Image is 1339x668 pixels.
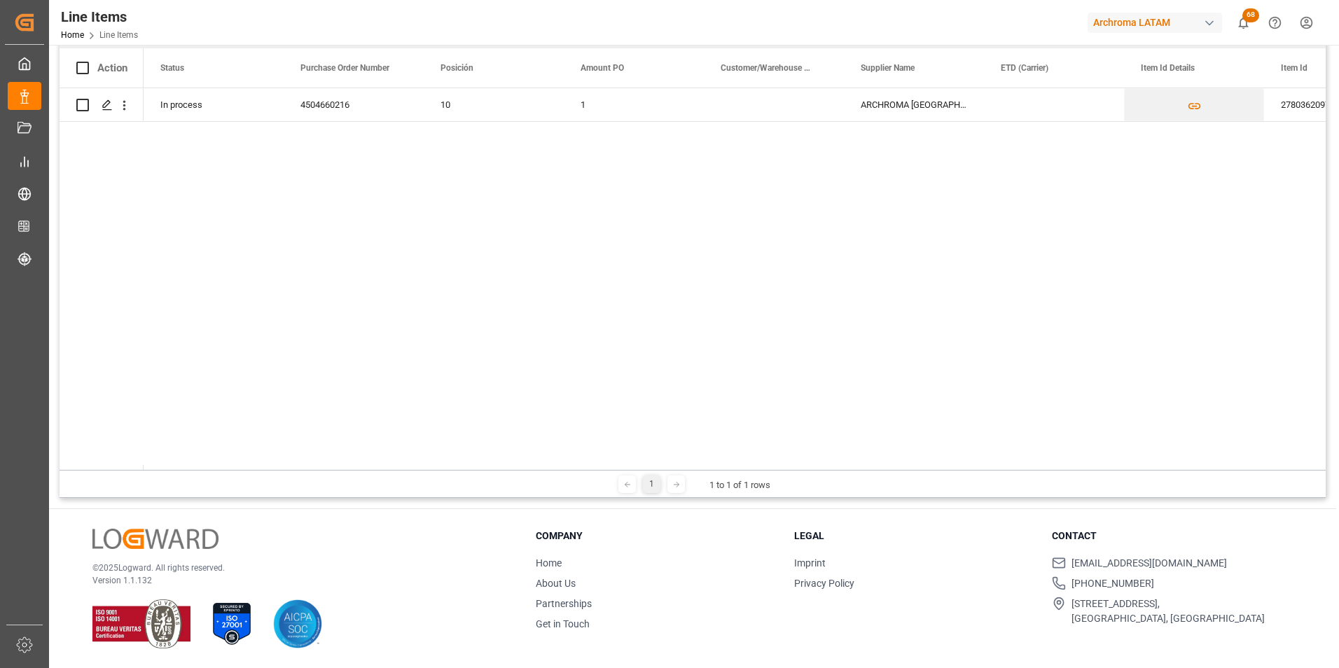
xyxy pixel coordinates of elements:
span: ETD (Carrier) [1001,63,1048,73]
h3: Company [536,529,777,543]
button: Help Center [1259,7,1291,39]
a: Partnerships [536,598,592,609]
img: Logward Logo [92,529,218,549]
a: Imprint [794,557,826,569]
a: Privacy Policy [794,578,854,589]
div: Archroma LATAM [1088,13,1222,33]
div: In process [144,88,284,121]
span: 68 [1242,8,1259,22]
span: Supplier Name [861,63,915,73]
span: Item Id [1281,63,1307,73]
button: show 68 new notifications [1228,7,1259,39]
div: Action [97,62,127,74]
img: AICPA SOC [273,599,322,648]
a: About Us [536,578,576,589]
img: ISO 27001 Certification [207,599,256,648]
span: Customer/Warehouse Name [721,63,814,73]
div: ARCHROMA [GEOGRAPHIC_DATA] S A S [844,88,984,121]
img: ISO 9001 & ISO 14001 Certification [92,599,190,648]
div: Press SPACE to select this row. [60,88,144,122]
div: 1 to 1 of 1 rows [709,478,770,492]
a: Home [536,557,562,569]
p: © 2025 Logward. All rights reserved. [92,562,501,574]
span: Posición [440,63,473,73]
span: [EMAIL_ADDRESS][DOMAIN_NAME] [1071,556,1227,571]
span: Status [160,63,184,73]
h3: Contact [1052,529,1293,543]
h3: Legal [794,529,1035,543]
button: Archroma LATAM [1088,9,1228,36]
div: 10 [440,89,547,121]
span: [STREET_ADDRESS], [GEOGRAPHIC_DATA], [GEOGRAPHIC_DATA] [1071,597,1265,626]
p: Version 1.1.132 [92,574,501,587]
div: 1 [643,475,660,493]
span: Item Id Details [1141,63,1195,73]
span: Purchase Order Number [300,63,389,73]
a: Get in Touch [536,618,590,629]
div: 4504660216 [284,88,424,121]
span: Amount PO [581,63,624,73]
div: Line Items [61,6,138,27]
div: 1 [564,88,704,121]
span: [PHONE_NUMBER] [1071,576,1154,591]
a: Home [61,30,84,40]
